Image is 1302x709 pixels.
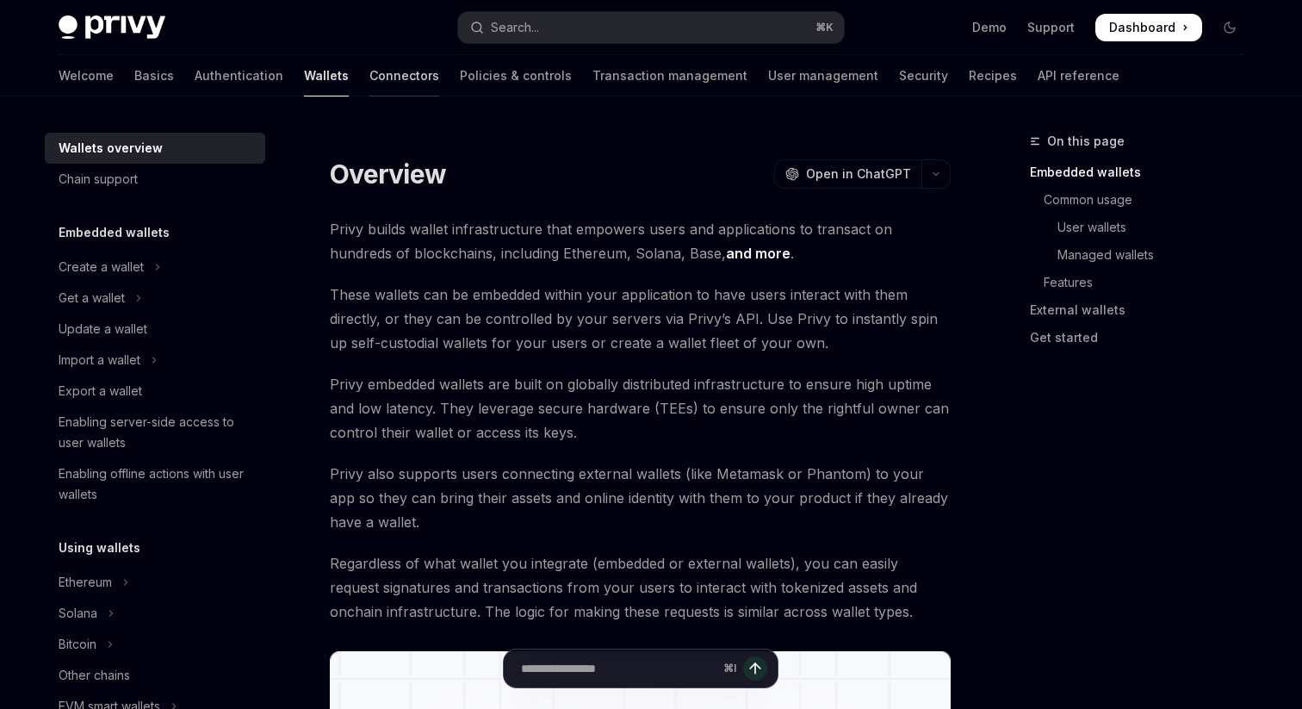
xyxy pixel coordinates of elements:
[45,407,265,458] a: Enabling server-side access to user wallets
[726,245,790,263] a: and more
[1038,55,1119,96] a: API reference
[59,350,140,370] div: Import a wallet
[972,19,1007,36] a: Demo
[59,288,125,308] div: Get a wallet
[815,21,834,34] span: ⌘ K
[899,55,948,96] a: Security
[45,345,265,376] button: Toggle Import a wallet section
[768,55,878,96] a: User management
[59,412,255,453] div: Enabling server-side access to user wallets
[330,372,951,445] span: Privy embedded wallets are built on globally distributed infrastructure to ensure high uptime and...
[45,567,265,598] button: Toggle Ethereum section
[45,629,265,660] button: Toggle Bitcoin section
[59,381,142,401] div: Export a wallet
[458,12,844,43] button: Open search
[521,650,716,687] input: Ask a question...
[1047,131,1125,152] span: On this page
[59,169,138,190] div: Chain support
[134,55,174,96] a: Basics
[1109,19,1175,36] span: Dashboard
[45,133,265,164] a: Wallets overview
[592,55,747,96] a: Transaction management
[1030,186,1257,214] a: Common usage
[59,319,147,339] div: Update a wallet
[969,55,1017,96] a: Recipes
[1030,324,1257,351] a: Get started
[45,376,265,407] a: Export a wallet
[59,16,165,40] img: dark logo
[330,217,951,265] span: Privy builds wallet infrastructure that empowers users and applications to transact on hundreds o...
[304,55,349,96] a: Wallets
[45,283,265,314] button: Toggle Get a wallet section
[1030,269,1257,296] a: Features
[369,55,439,96] a: Connectors
[45,660,265,691] a: Other chains
[45,164,265,195] a: Chain support
[491,17,539,38] div: Search...
[1095,14,1202,41] a: Dashboard
[45,314,265,345] a: Update a wallet
[59,257,144,277] div: Create a wallet
[59,572,112,593] div: Ethereum
[743,656,767,681] button: Send message
[45,458,265,510] a: Enabling offline actions with user wallets
[774,159,921,189] button: Open in ChatGPT
[59,222,170,243] h5: Embedded wallets
[806,165,911,183] span: Open in ChatGPT
[330,159,446,190] h1: Overview
[59,634,96,655] div: Bitcoin
[1027,19,1075,36] a: Support
[59,55,114,96] a: Welcome
[1030,159,1257,186] a: Embedded wallets
[1030,214,1257,241] a: User wallets
[195,55,283,96] a: Authentication
[1216,14,1243,41] button: Toggle dark mode
[330,283,951,355] span: These wallets can be embedded within your application to have users interact with them directly, ...
[1030,296,1257,324] a: External wallets
[460,55,572,96] a: Policies & controls
[330,462,951,534] span: Privy also supports users connecting external wallets (like Metamask or Phantom) to your app so t...
[330,551,951,624] span: Regardless of what wallet you integrate (embedded or external wallets), you can easily request si...
[1030,241,1257,269] a: Managed wallets
[59,603,97,624] div: Solana
[59,138,163,159] div: Wallets overview
[59,463,255,505] div: Enabling offline actions with user wallets
[59,538,140,558] h5: Using wallets
[59,665,130,686] div: Other chains
[45,598,265,629] button: Toggle Solana section
[45,252,265,283] button: Toggle Create a wallet section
